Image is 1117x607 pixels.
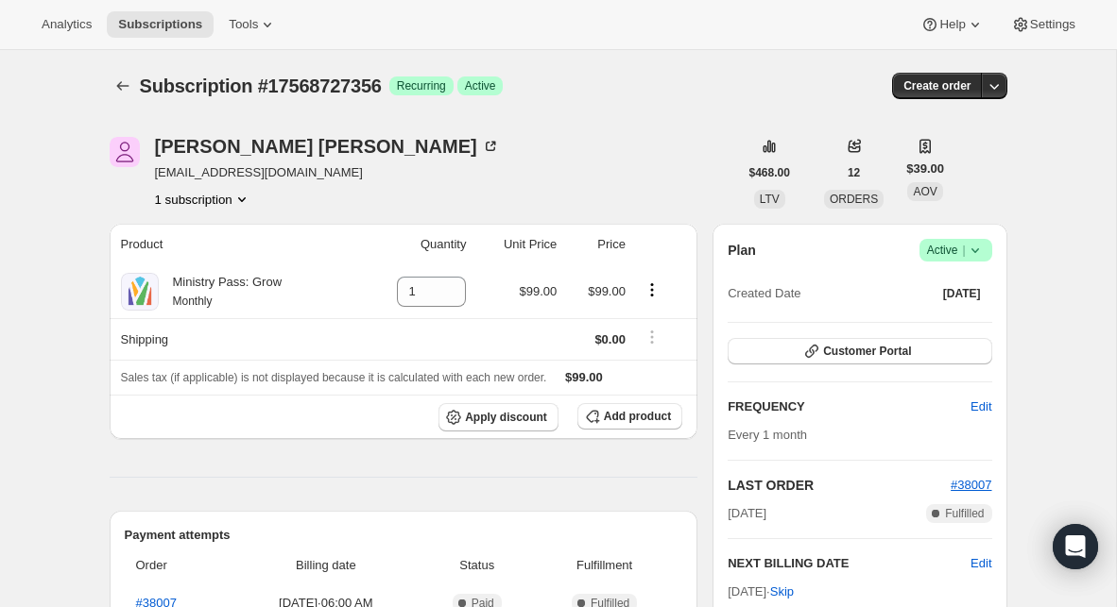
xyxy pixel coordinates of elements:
button: Subscriptions [107,11,214,38]
a: #38007 [951,478,991,492]
span: Customer Portal [823,344,911,359]
span: Subscription #17568727356 [140,76,382,96]
span: Active [465,78,496,93]
span: $468.00 [749,165,790,180]
button: Analytics [30,11,103,38]
h2: Payment attempts [125,526,683,545]
button: Create order [892,73,982,99]
h2: LAST ORDER [728,476,951,495]
span: Pamela Kipps [110,137,140,167]
span: | [962,243,965,258]
button: Apply discount [438,403,558,431]
span: Add product [604,409,671,424]
button: Skip [759,577,805,607]
span: Sales tax (if applicable) is not displayed because it is calculated with each new order. [121,371,547,384]
button: Shipping actions [637,327,667,347]
span: Every 1 month [728,428,807,442]
button: [DATE] [932,280,992,307]
h2: NEXT BILLING DATE [728,554,971,573]
span: Apply discount [465,410,547,425]
th: Order [125,545,231,586]
div: Open Intercom Messenger [1053,524,1098,569]
span: Create order [903,78,971,93]
button: Product actions [155,190,251,209]
span: Created Date [728,284,800,303]
span: $0.00 [594,332,626,346]
span: Status [427,556,526,575]
span: 12 [848,165,860,180]
th: Shipping [110,318,360,360]
th: Unit Price [472,224,562,265]
span: ORDERS [830,193,878,206]
span: Subscriptions [118,17,202,32]
span: Active [927,241,985,260]
span: AOV [913,185,937,198]
th: Product [110,224,360,265]
span: Fulfilled [945,506,984,521]
span: Tools [229,17,258,32]
th: Quantity [359,224,472,265]
button: Edit [971,554,991,573]
button: $468.00 [738,160,801,186]
span: [DATE] [943,286,981,301]
button: 12 [836,160,871,186]
span: Analytics [42,17,92,32]
button: Subscriptions [110,73,136,99]
button: Add product [577,403,682,430]
img: product img [121,273,159,311]
span: Help [939,17,965,32]
span: $99.00 [565,370,603,384]
div: Ministry Pass: Grow [159,273,283,311]
span: Skip [770,582,794,601]
small: Monthly [173,295,213,308]
button: Help [909,11,995,38]
span: $99.00 [520,284,558,298]
div: [PERSON_NAME] [PERSON_NAME] [155,137,500,156]
button: Tools [217,11,288,38]
th: Price [562,224,631,265]
span: Recurring [397,78,446,93]
button: #38007 [951,476,991,495]
span: [DATE] · [728,584,794,599]
span: $99.00 [588,284,626,298]
span: Billing date [235,556,416,575]
button: Edit [959,392,1003,422]
h2: FREQUENCY [728,397,971,416]
span: LTV [760,193,780,206]
span: Fulfillment [538,556,671,575]
span: $39.00 [906,160,944,178]
span: [EMAIL_ADDRESS][DOMAIN_NAME] [155,163,500,182]
span: Settings [1030,17,1075,32]
button: Settings [1000,11,1087,38]
h2: Plan [728,241,756,260]
span: Edit [971,397,991,416]
button: Product actions [637,279,667,300]
button: Customer Portal [728,338,991,364]
span: [DATE] [728,504,766,523]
